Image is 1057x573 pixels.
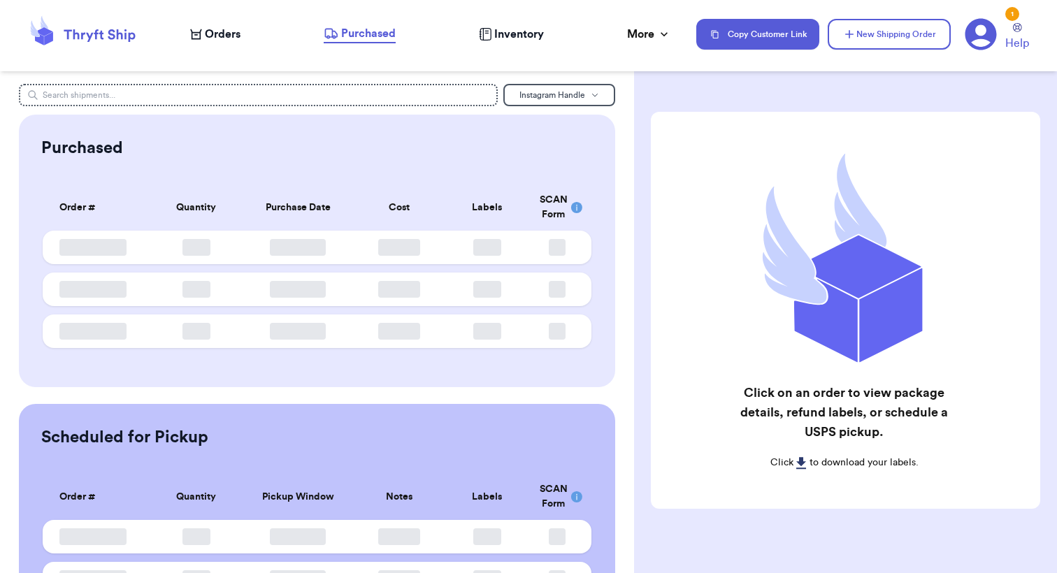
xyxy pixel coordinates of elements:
th: Quantity [152,474,240,520]
div: 1 [1005,7,1019,21]
th: Order # [43,184,152,231]
h2: Scheduled for Pickup [41,426,208,449]
th: Purchase Date [240,184,356,231]
button: New Shipping Order [828,19,951,50]
span: Inventory [494,26,544,43]
th: Labels [443,184,531,231]
span: Purchased [341,25,396,42]
a: Purchased [324,25,396,43]
button: Instagram Handle [503,84,615,106]
th: Quantity [152,184,240,231]
div: SCAN Form [540,482,575,512]
th: Pickup Window [240,474,356,520]
div: More [627,26,671,43]
a: 1 [965,18,997,50]
p: Click to download your labels. [735,456,953,470]
h2: Click on an order to view package details, refund labels, or schedule a USPS pickup. [735,383,953,442]
span: Instagram Handle [519,91,585,99]
th: Order # [43,474,152,520]
div: SCAN Form [540,193,575,222]
a: Inventory [479,26,544,43]
span: Help [1005,35,1029,52]
th: Notes [356,474,444,520]
a: Help [1005,23,1029,52]
h2: Purchased [41,137,123,159]
a: Orders [190,26,240,43]
th: Cost [356,184,444,231]
input: Search shipments... [19,84,498,106]
button: Copy Customer Link [696,19,819,50]
th: Labels [443,474,531,520]
span: Orders [205,26,240,43]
